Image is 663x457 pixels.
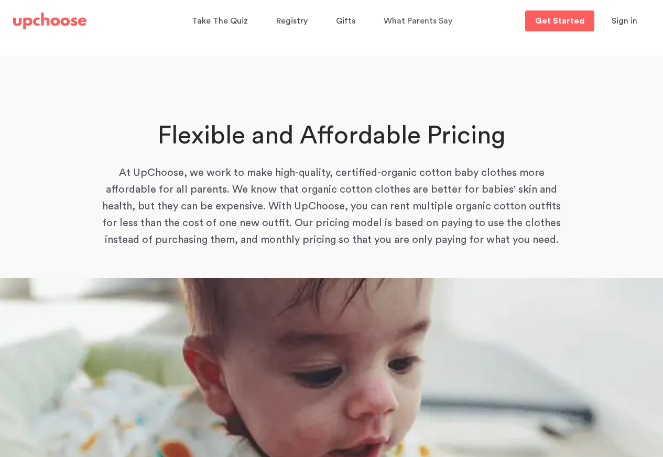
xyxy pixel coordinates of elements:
a: Get Started [525,10,594,31]
p: At UpChoose, we work to make high-quality, certified-organic cotton baby clothes more affordable ... [99,164,564,248]
span: Sign in [612,17,637,25]
span: What Parents Say [384,17,452,25]
a: Registry [276,11,311,31]
span: Gifts [336,17,355,25]
a: UpChoose [13,10,86,32]
h1: Flexible and Affordable Pricing [99,119,564,153]
a: Take The Quiz [192,11,251,31]
p: Get Started [535,17,584,25]
span: Registry [276,17,308,25]
span: Take The Quiz [192,17,248,25]
img: UpChoose [13,13,86,29]
a: Gifts [336,11,358,31]
a: What Parents Say [384,11,455,31]
button: Sign in [599,10,650,31]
